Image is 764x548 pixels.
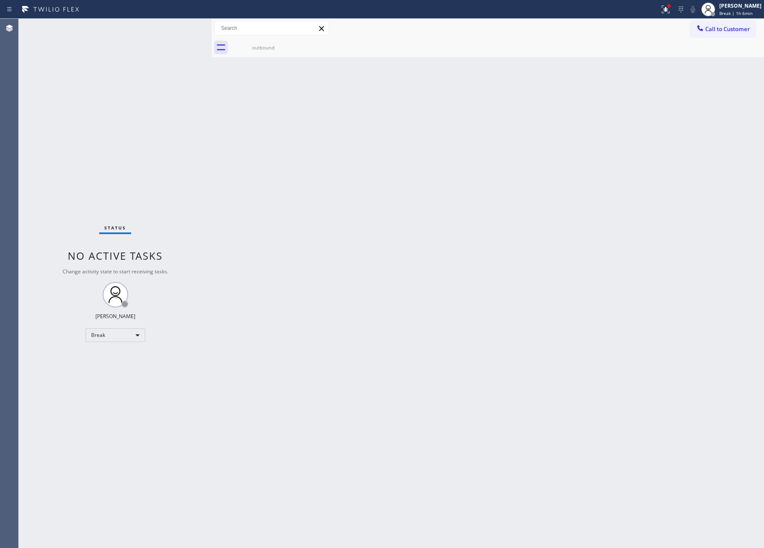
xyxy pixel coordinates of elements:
[705,25,750,33] span: Call to Customer
[104,225,126,231] span: Status
[687,3,699,15] button: Mute
[719,10,753,16] span: Break | 1h 6min
[86,328,145,342] div: Break
[215,21,329,35] input: Search
[95,313,135,320] div: [PERSON_NAME]
[68,249,163,263] span: No active tasks
[690,21,755,37] button: Call to Customer
[231,44,296,51] div: outbound
[63,268,168,275] span: Change activity state to start receiving tasks.
[719,2,761,9] div: [PERSON_NAME]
